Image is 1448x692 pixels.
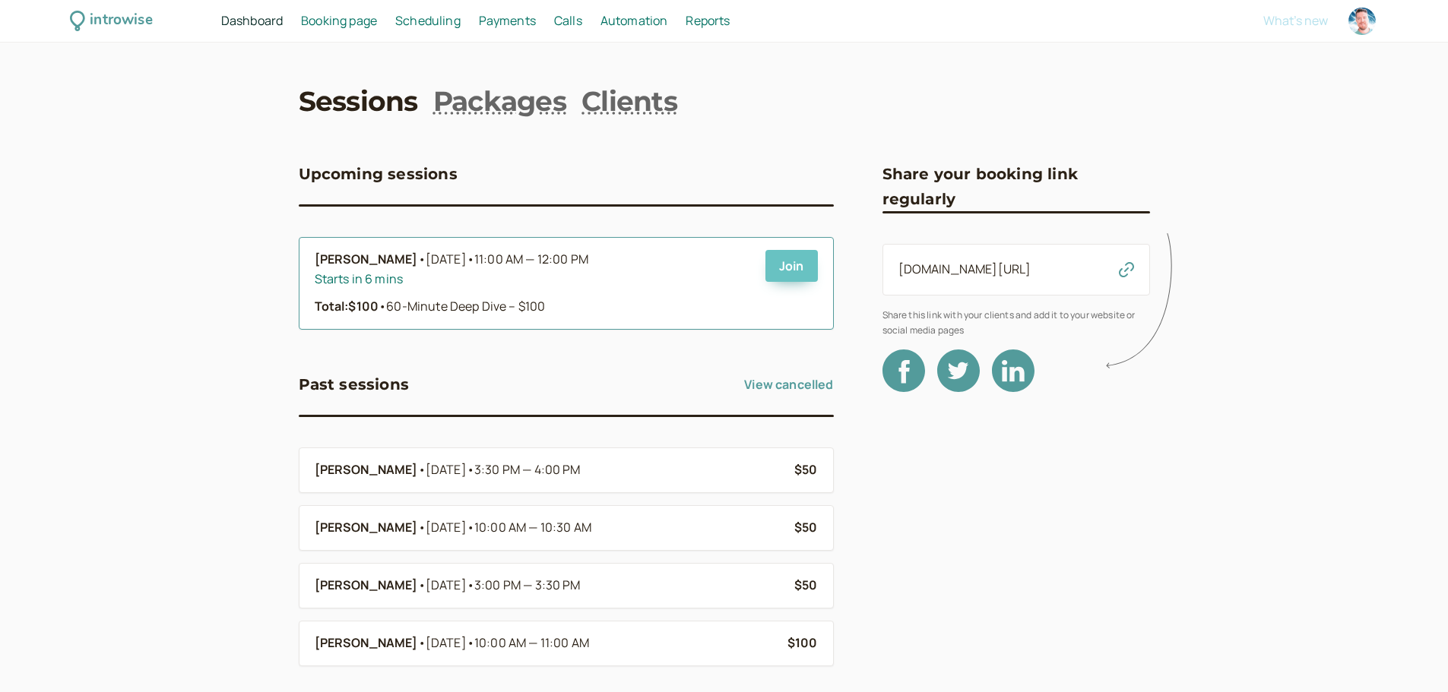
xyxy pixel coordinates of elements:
span: • [379,298,386,314]
a: Clients [581,82,677,120]
span: • [467,251,474,267]
a: Join [765,250,818,282]
button: What's new [1263,14,1328,27]
span: 11:00 AM — 12:00 PM [474,251,588,267]
span: Reports [686,12,730,29]
a: [PERSON_NAME]•[DATE]•3:30 PM — 4:00 PM [315,460,783,480]
b: [PERSON_NAME] [315,576,418,596]
span: • [467,519,474,536]
a: [PERSON_NAME]•[DATE]•11:00 AM — 12:00 PMStarts in 6 minsTotal:$100•60-Minute Deep Dive – $100 [315,250,753,317]
a: Reports [686,11,730,31]
span: 10:00 AM — 11:00 AM [474,634,589,651]
span: • [418,518,426,538]
span: Calls [554,12,582,29]
span: • [467,577,474,593]
span: [DATE] [426,576,581,596]
b: $100 [787,634,818,651]
b: [PERSON_NAME] [315,250,418,270]
a: Packages [433,82,566,120]
b: [PERSON_NAME] [315,634,418,653]
span: • [467,634,474,651]
span: [DATE] [426,460,581,480]
span: Share this link with your clients and add it to your website or social media pages [882,308,1150,337]
a: Scheduling [395,11,461,31]
h3: Share your booking link regularly [882,162,1150,211]
strong: Total: $100 [315,298,379,314]
span: Automation [600,12,668,29]
span: 3:00 PM — 3:30 PM [474,577,581,593]
span: [DATE] [426,518,591,538]
a: Booking page [301,11,377,31]
span: What's new [1263,12,1328,29]
span: Booking page [301,12,377,29]
a: Account [1346,5,1378,37]
a: View cancelled [744,372,833,397]
b: [PERSON_NAME] [315,518,418,538]
span: Payments [479,12,536,29]
span: Scheduling [395,12,461,29]
div: Starts in 6 mins [315,270,753,289]
a: [PERSON_NAME]•[DATE]•10:00 AM — 11:00 AM [315,634,775,653]
a: Payments [479,11,536,31]
a: [PERSON_NAME]•[DATE]•10:00 AM — 10:30 AM [315,518,783,538]
span: 10:00 AM — 10:30 AM [474,519,591,536]
h3: Past sessions [299,372,410,397]
span: • [467,461,474,478]
b: $50 [794,577,817,593]
span: • [418,250,426,270]
a: Calls [554,11,582,31]
b: $50 [794,461,817,478]
h3: Upcoming sessions [299,162,458,186]
a: Dashboard [221,11,283,31]
a: introwise [70,9,153,33]
a: Automation [600,11,668,31]
span: [DATE] [426,250,588,270]
span: [DATE] [426,634,589,653]
a: Sessions [299,82,418,120]
div: introwise [90,9,152,33]
b: [PERSON_NAME] [315,460,418,480]
span: 3:30 PM — 4:00 PM [474,461,581,478]
span: • [418,576,426,596]
span: 60-Minute Deep Dive – $100 [379,298,545,314]
span: Dashboard [221,12,283,29]
a: [DOMAIN_NAME][URL] [898,261,1031,277]
span: • [418,634,426,653]
a: [PERSON_NAME]•[DATE]•3:00 PM — 3:30 PM [315,576,783,596]
span: • [418,460,426,480]
b: $50 [794,519,817,536]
